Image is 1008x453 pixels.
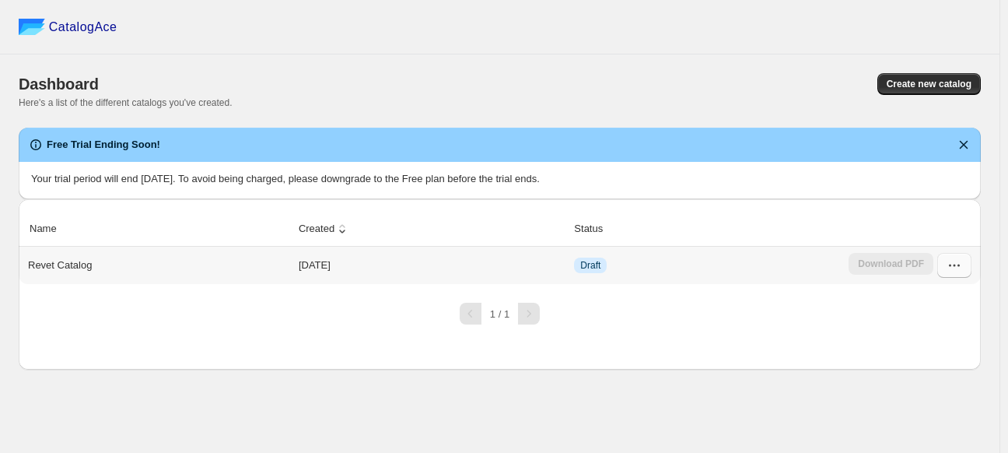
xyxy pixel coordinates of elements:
[49,19,117,35] span: CatalogAce
[294,247,569,284] td: [DATE]
[31,171,968,187] p: Your trial period will end [DATE]. To avoid being charged, please downgrade to the Free plan befo...
[296,214,352,244] button: Created
[19,97,233,108] span: Here's a list of the different catalogs you've created.
[580,259,600,272] span: Draft
[490,308,509,320] span: 1 / 1
[27,214,75,244] button: Name
[47,137,160,153] h2: Free Trial Ending Soon!
[28,258,92,273] p: Revet Catalog
[572,214,621,244] button: Status
[877,73,981,95] button: Create new catalog
[887,78,971,90] span: Create new catalog
[19,19,45,35] img: catalog ace
[19,75,99,93] span: Dashboard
